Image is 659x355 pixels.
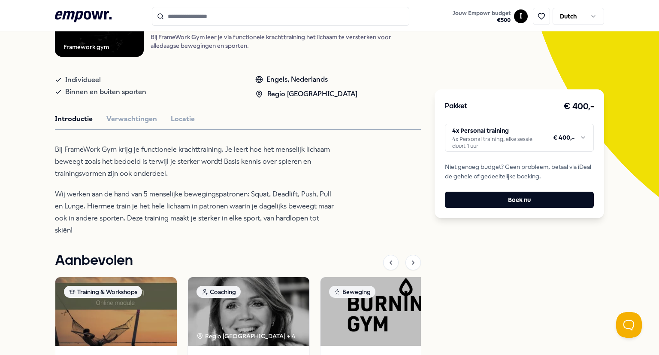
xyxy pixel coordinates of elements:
[55,250,133,272] h1: Aanbevolen
[445,101,467,112] h3: Pakket
[65,86,146,98] span: Binnen en buiten sporten
[449,7,514,25] a: Jouw Empowr budget€500
[453,10,511,17] span: Jouw Empowr budget
[255,89,357,100] div: Regio [GEOGRAPHIC_DATA]
[63,42,109,52] div: Framework gym
[320,277,442,346] img: package image
[453,17,511,24] span: € 500
[152,7,409,26] input: Search for products, categories or subcategories
[445,192,594,208] button: Boek nu
[55,145,330,177] span: Bij FrameWork Gym krijg je functionele krachttraining. Je leert hoe het menselijk lichaam beweegt...
[171,113,195,125] button: Locatie
[196,331,295,341] div: Regio [GEOGRAPHIC_DATA] + 4
[445,162,594,181] span: Niet genoeg budget? Geen probleem, betaal via iDeal de gehele of gedeeltelijke boeking.
[65,74,101,86] span: Individueel
[55,113,93,125] button: Introductie
[55,190,334,234] span: Wij werken aan de hand van 5 menselijke bewegingspatronen: Squat, Deadlift, Push, Pull en Lunge. ...
[329,286,375,298] div: Beweging
[255,74,357,85] div: Engels, Nederlands
[55,277,177,346] img: package image
[514,9,528,23] button: I
[616,312,642,338] iframe: Help Scout Beacon - Open
[196,286,241,298] div: Coaching
[563,100,594,113] h3: € 400,-
[106,113,157,125] button: Verwachtingen
[451,8,512,25] button: Jouw Empowr budget€500
[64,286,142,298] div: Training & Workshops
[188,277,309,346] img: package image
[151,33,421,50] p: Bij FrameWork Gym leer je via functionele krachttraining het lichaam te versterken voor alledaags...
